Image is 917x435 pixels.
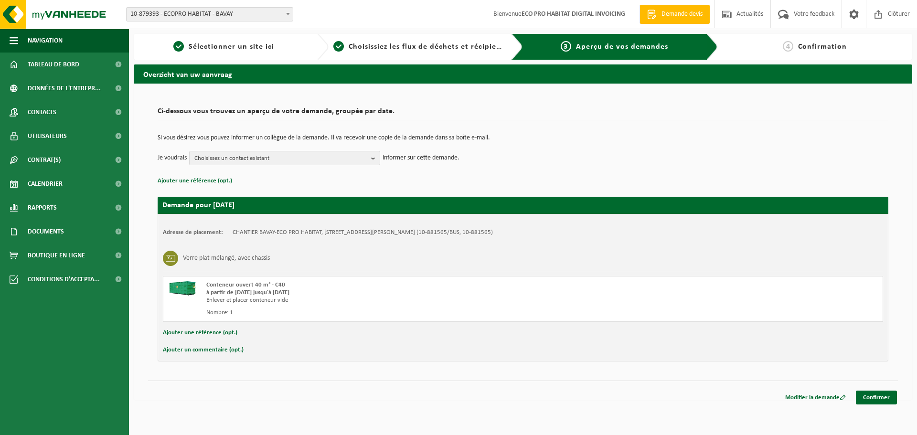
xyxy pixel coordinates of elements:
[659,10,705,19] span: Demande devis
[28,172,63,196] span: Calendrier
[561,41,571,52] span: 3
[28,220,64,244] span: Documents
[173,41,184,52] span: 1
[333,41,504,53] a: 2Choisissiez les flux de déchets et récipients
[206,297,561,304] div: Enlever et placer conteneur vide
[233,229,493,236] td: CHANTIER BAVAY-ECO PRO HABITAT, [STREET_ADDRESS][PERSON_NAME] (10-881565/BUS, 10-881565)
[28,100,56,124] span: Contacts
[162,202,235,209] strong: Demande pour [DATE]
[28,124,67,148] span: Utilisateurs
[163,344,244,356] button: Ajouter un commentaire (opt.)
[28,244,85,267] span: Boutique en ligne
[126,7,293,21] span: 10-879393 - ECOPRO HABITAT - BAVAY
[168,281,197,296] img: HK-XC-40-GN-00.png
[206,289,289,296] strong: à partir de [DATE] jusqu'à [DATE]
[206,309,561,317] div: Nombre: 1
[28,76,101,100] span: Données de l'entrepr...
[333,41,344,52] span: 2
[28,196,57,220] span: Rapports
[206,282,285,288] span: Conteneur ouvert 40 m³ - C40
[163,327,237,339] button: Ajouter une référence (opt.)
[163,229,223,235] strong: Adresse de placement:
[383,151,459,165] p: informer sur cette demande.
[349,43,508,51] span: Choisissiez les flux de déchets et récipients
[798,43,847,51] span: Confirmation
[640,5,710,24] a: Demande devis
[522,11,625,18] strong: ECO PRO HABITAT DIGITAL INVOICING
[28,53,79,76] span: Tableau de bord
[127,8,293,21] span: 10-879393 - ECOPRO HABITAT - BAVAY
[134,64,912,83] h2: Overzicht van uw aanvraag
[158,175,232,187] button: Ajouter une référence (opt.)
[189,151,380,165] button: Choisissez un contact existant
[783,41,793,52] span: 4
[856,391,897,404] a: Confirmer
[28,148,61,172] span: Contrat(s)
[576,43,668,51] span: Aperçu de vos demandes
[139,41,309,53] a: 1Sélectionner un site ici
[158,135,888,141] p: Si vous désirez vous pouvez informer un collègue de la demande. Il va recevoir une copie de la de...
[158,151,187,165] p: Je voudrais
[28,29,63,53] span: Navigation
[158,107,888,120] h2: Ci-dessous vous trouvez un aperçu de votre demande, groupée par date.
[778,391,853,404] a: Modifier la demande
[183,251,270,266] h3: Verre plat mélangé, avec chassis
[28,267,100,291] span: Conditions d'accepta...
[194,151,367,166] span: Choisissez un contact existant
[189,43,274,51] span: Sélectionner un site ici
